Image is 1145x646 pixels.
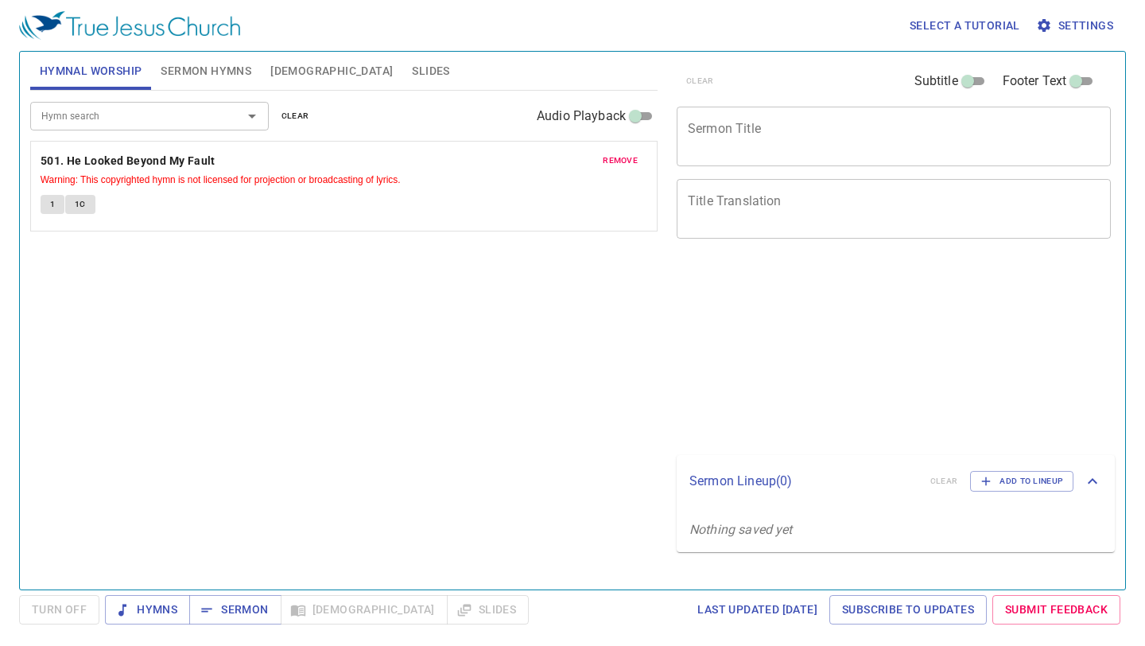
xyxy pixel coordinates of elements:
span: Add to Lineup [980,474,1063,488]
span: Subtitle [914,72,958,91]
button: 1 [41,195,64,214]
button: Add to Lineup [970,471,1073,492]
span: 1C [75,197,86,212]
a: Subscribe to Updates [829,595,987,625]
span: Select a tutorial [910,16,1020,36]
span: Footer Text [1003,72,1067,91]
iframe: from-child [670,255,1026,449]
span: Hymns [118,600,177,620]
a: Submit Feedback [992,595,1120,625]
span: 1 [50,197,55,212]
span: Hymnal Worship [40,61,142,81]
button: Hymns [105,595,190,625]
small: Warning: This copyrighted hymn is not licensed for projection or broadcasting of lyrics. [41,174,401,185]
span: Submit Feedback [1005,600,1108,620]
button: Sermon [189,595,281,625]
span: Sermon [202,600,268,620]
span: Settings [1039,16,1113,36]
button: remove [593,151,647,170]
span: remove [603,154,638,168]
i: Nothing saved yet [689,522,793,537]
button: Settings [1033,11,1120,41]
span: Last updated [DATE] [697,600,817,620]
b: 501. He Looked Beyond My Fault [41,151,215,171]
button: 501. He Looked Beyond My Fault [41,151,218,171]
button: clear [272,107,319,126]
button: Open [241,105,263,127]
div: Sermon Lineup(0)clearAdd to Lineup [677,455,1115,508]
img: True Jesus Church [19,11,240,40]
span: [DEMOGRAPHIC_DATA] [270,61,393,81]
button: 1C [65,195,95,214]
span: clear [281,109,309,123]
p: Sermon Lineup ( 0 ) [689,472,918,491]
a: Last updated [DATE] [691,595,824,625]
span: Audio Playback [537,107,626,126]
button: Select a tutorial [903,11,1027,41]
span: Slides [412,61,449,81]
span: Subscribe to Updates [842,600,974,620]
span: Sermon Hymns [161,61,251,81]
